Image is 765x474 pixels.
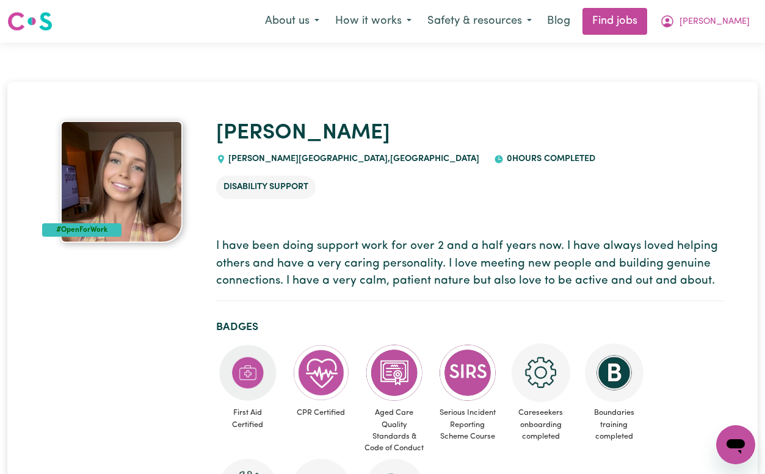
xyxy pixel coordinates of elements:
[7,10,53,32] img: Careseekers logo
[504,154,595,163] span: 0 hours completed
[438,343,497,402] img: CS Academy: Serious Incident Reporting Scheme course completed
[226,154,480,163] span: [PERSON_NAME][GEOGRAPHIC_DATA] , [GEOGRAPHIC_DATA]
[365,343,424,402] img: CS Academy: Aged Care Quality Standards & Code of Conduct course completed
[582,8,647,35] a: Find jobs
[512,343,570,402] img: CS Academy: Careseekers Onboarding course completed
[680,15,750,29] span: [PERSON_NAME]
[436,402,499,447] span: Serious Incident Reporting Scheme Course
[42,121,201,243] a: Mikayla's profile picture'#OpenForWork
[585,343,644,402] img: CS Academy: Boundaries in care and support work course completed
[582,402,646,447] span: Boundaries training completed
[257,9,327,34] button: About us
[7,7,53,35] a: Careseekers logo
[292,343,350,402] img: Care and support worker has completed CPR Certification
[363,402,426,459] span: Aged Care Quality Standards & Code of Conduct
[419,9,540,34] button: Safety & resources
[219,343,277,402] img: Care and support worker has completed First Aid Certification
[289,402,353,423] span: CPR Certified
[216,176,316,199] li: Disability Support
[216,321,723,334] h2: Badges
[216,123,390,144] a: [PERSON_NAME]
[327,9,419,34] button: How it works
[216,238,723,290] p: I have been doing support work for over 2 and a half years now. I have always loved helping other...
[540,8,578,35] a: Blog
[509,402,573,447] span: Careseekers onboarding completed
[652,9,758,34] button: My Account
[216,402,280,435] span: First Aid Certified
[716,425,755,464] iframe: Button to launch messaging window
[42,223,122,237] div: #OpenForWork
[60,121,183,243] img: Mikayla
